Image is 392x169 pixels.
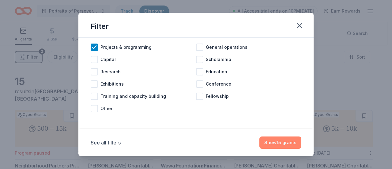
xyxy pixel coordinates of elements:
[100,44,152,51] span: Projects & programming
[100,93,166,100] span: Training and capacity building
[91,21,109,31] div: Filter
[206,80,231,88] span: Conference
[100,68,121,75] span: Research
[206,93,229,100] span: Fellowship
[100,56,116,63] span: Capital
[206,44,247,51] span: General operations
[206,56,231,63] span: Scholarship
[100,80,124,88] span: Exhibitions
[91,139,121,146] button: See all filters
[100,105,112,112] span: Other
[259,136,301,149] button: Show15 grants
[206,68,227,75] span: Education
